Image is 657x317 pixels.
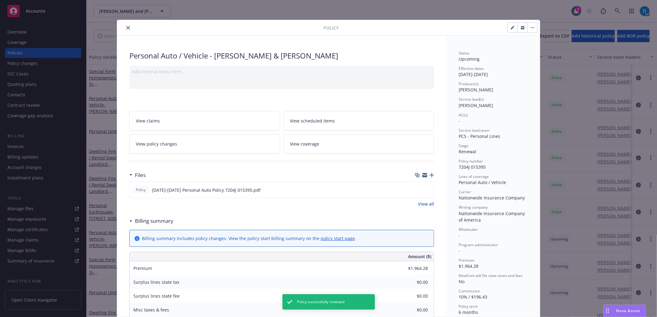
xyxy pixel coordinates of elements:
span: $1,964.28 [459,263,478,269]
span: Policy number [459,158,483,164]
span: View claims [136,118,160,124]
span: View scheduled items [290,118,335,124]
span: 7204J 015395 [459,164,486,170]
span: - [459,118,460,124]
span: Nationwide Insurance Company of America [459,211,526,223]
span: Service lead team [459,128,489,133]
span: Nova Assist [616,308,641,313]
span: [PERSON_NAME] [459,102,493,108]
span: Upcoming [459,56,480,62]
span: Writing company [459,205,488,210]
span: Commission [459,288,480,294]
span: Status [459,50,469,56]
a: View scheduled items [284,111,434,130]
div: Files [129,171,146,179]
input: 0.00 [391,291,432,301]
span: Surplus lines state fee [133,293,180,299]
span: Amount ($) [408,253,431,260]
span: Service lead(s) [459,97,484,102]
span: AC(s) [459,112,468,118]
span: Premium [133,265,152,271]
span: Producer(s) [459,81,479,86]
span: No [459,279,464,284]
input: 0.00 [391,305,432,315]
span: Carrier [459,189,471,195]
span: Premium [459,258,474,263]
div: Billing summary includes policy changes. View the policy start billing summary on the . [142,235,356,242]
a: View coverage [284,134,434,154]
span: 10% / $196.43 [459,294,487,300]
span: PCS - Personal Lines [459,133,500,139]
span: View policy changes [136,141,177,147]
span: [DATE]-[DATE] Personal Auto Policy 7204J 015395.pdf [152,187,261,193]
h3: Billing summary [135,217,173,225]
div: [DATE] - [DATE] [459,66,528,78]
button: close [124,24,132,31]
span: Wholesaler [459,227,478,232]
span: Lines of coverage [459,174,489,179]
input: 0.00 [391,278,432,287]
span: Effective dates [459,66,484,71]
span: Personal Auto / Vehicle [459,179,506,185]
a: View all [418,201,434,207]
span: Surplus lines state tax [133,279,179,285]
div: Drag to move [604,305,611,317]
span: Newfront will file state taxes and fees [459,273,523,278]
span: View coverage [290,141,319,147]
span: Policy [323,25,339,31]
span: Stage [459,143,468,148]
span: Program administrator [459,242,498,247]
a: policy start page [321,235,355,241]
span: Policy successfully renewed [297,299,345,305]
input: 0.00 [391,264,432,273]
span: [PERSON_NAME] [459,87,493,93]
a: View claims [129,111,280,130]
span: - [459,248,460,254]
div: Billing summary [129,217,173,225]
span: Misc taxes & fees [133,307,169,313]
a: View policy changes [129,134,280,154]
button: preview file [426,187,431,193]
span: Nationwide Insurance Company [459,195,525,201]
h3: Files [135,171,146,179]
span: Policy [135,187,147,193]
button: Nova Assist [603,305,646,317]
span: Renewal [459,149,476,154]
button: download file [416,187,421,193]
div: Personal Auto / Vehicle - [PERSON_NAME] & [PERSON_NAME] [129,50,434,61]
span: - [459,232,460,238]
span: 6 months [459,309,478,315]
span: Policy term [459,304,478,309]
div: Add internal notes here... [132,68,432,75]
